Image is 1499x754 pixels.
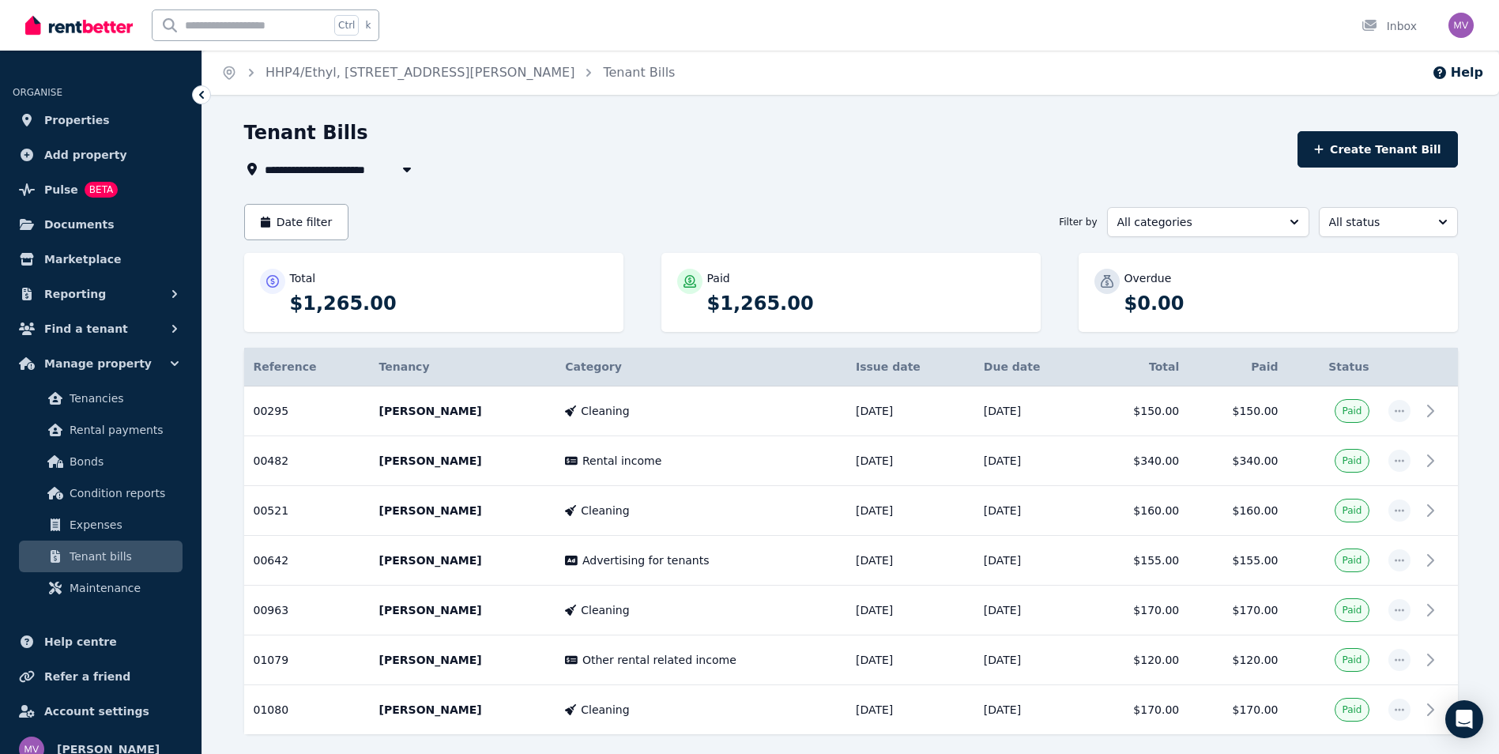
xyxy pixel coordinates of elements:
p: Paid [707,270,730,286]
span: k [365,19,371,32]
span: Reporting [44,285,106,303]
td: [DATE] [974,685,1090,735]
span: Paid [1342,654,1362,666]
p: $1,265.00 [290,291,608,316]
span: Ctrl [334,15,359,36]
span: All categories [1117,214,1277,230]
div: Inbox [1362,18,1417,34]
a: Marketplace [13,243,189,275]
td: [DATE] [974,436,1090,486]
span: Expenses [70,515,176,534]
td: [DATE] [846,436,974,486]
button: All status [1319,207,1458,237]
th: Tenancy [370,348,556,386]
span: Marketplace [44,250,121,269]
th: Issue date [846,348,974,386]
p: [PERSON_NAME] [379,552,547,568]
a: HHP4/Ethyl, [STREET_ADDRESS][PERSON_NAME] [266,65,574,80]
button: Help [1432,63,1483,82]
span: Paid [1342,405,1362,417]
span: Rental income [582,453,661,469]
td: [DATE] [974,386,1090,436]
span: All status [1329,214,1426,230]
p: [PERSON_NAME] [379,453,547,469]
a: Expenses [19,509,183,541]
td: [DATE] [846,685,974,735]
span: Maintenance [70,579,176,598]
button: All categories [1107,207,1309,237]
span: Help centre [44,632,117,651]
span: Cleaning [581,403,629,419]
p: $1,265.00 [707,291,1025,316]
span: Advertising for tenants [582,552,710,568]
td: $170.00 [1188,685,1287,735]
a: Account settings [13,696,189,727]
td: [DATE] [974,486,1090,536]
span: Tenancies [70,389,176,408]
p: [PERSON_NAME] [379,702,547,718]
td: $170.00 [1090,685,1188,735]
span: Find a tenant [44,319,128,338]
span: Manage property [44,354,152,373]
span: Properties [44,111,110,130]
button: Reporting [13,278,189,310]
th: Category [556,348,846,386]
th: Total [1090,348,1188,386]
span: 00295 [254,405,289,417]
td: $155.00 [1090,536,1188,586]
td: [DATE] [846,536,974,586]
span: 00963 [254,604,289,616]
td: $340.00 [1188,436,1287,486]
p: Total [290,270,316,286]
a: Help centre [13,626,189,658]
span: Paid [1342,554,1362,567]
td: [DATE] [846,586,974,635]
th: Paid [1188,348,1287,386]
span: Paid [1342,703,1362,716]
td: $160.00 [1188,486,1287,536]
button: Date filter [244,204,349,240]
td: [DATE] [846,486,974,536]
span: Reference [254,360,317,373]
td: [DATE] [974,536,1090,586]
img: RentBetter [25,13,133,37]
a: Condition reports [19,477,183,509]
img: Marisa Vecchio [1448,13,1474,38]
td: $120.00 [1188,635,1287,685]
span: 00642 [254,554,289,567]
span: Filter by [1059,216,1097,228]
span: Refer a friend [44,667,130,686]
span: 00482 [254,454,289,467]
span: Paid [1342,604,1362,616]
button: Find a tenant [13,313,189,345]
a: Maintenance [19,572,183,604]
nav: Breadcrumb [202,51,694,95]
span: 01079 [254,654,289,666]
td: [DATE] [846,386,974,436]
h1: Tenant Bills [244,120,368,145]
a: Documents [13,209,189,240]
span: ORGANISE [13,87,62,98]
button: Create Tenant Bill [1298,131,1458,168]
td: [DATE] [974,586,1090,635]
a: Tenant Bills [603,65,675,80]
span: Condition reports [70,484,176,503]
span: Cleaning [581,602,629,618]
span: Pulse [44,180,78,199]
button: Manage property [13,348,189,379]
p: $0.00 [1124,291,1442,316]
td: $170.00 [1090,586,1188,635]
span: Add property [44,145,127,164]
td: $150.00 [1188,386,1287,436]
span: Account settings [44,702,149,721]
a: Add property [13,139,189,171]
td: $120.00 [1090,635,1188,685]
span: Rental payments [70,420,176,439]
a: PulseBETA [13,174,189,205]
td: [DATE] [846,635,974,685]
a: Rental payments [19,414,183,446]
span: 01080 [254,703,289,716]
span: Cleaning [581,503,629,518]
td: $170.00 [1188,586,1287,635]
span: Other rental related income [582,652,736,668]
